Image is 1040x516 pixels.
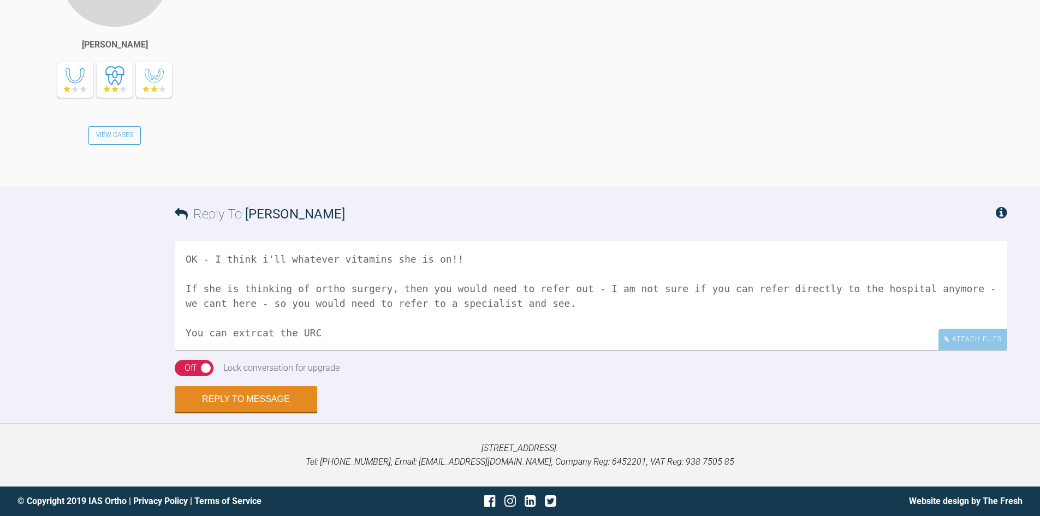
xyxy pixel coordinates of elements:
[194,496,262,506] a: Terms of Service
[133,496,188,506] a: Privacy Policy
[185,361,196,375] div: Off
[175,386,317,412] button: Reply to Message
[938,329,1007,350] div: Attach Files
[82,38,148,52] div: [PERSON_NAME]
[17,494,353,508] div: © Copyright 2019 IAS Ortho | |
[175,241,1007,350] textarea: OK - I think i'll whatever vitamins she is on!! If she is thinking of ortho surgery, then you wou...
[17,441,1023,469] p: [STREET_ADDRESS]. Tel: [PHONE_NUMBER], Email: [EMAIL_ADDRESS][DOMAIN_NAME], Company Reg: 6452201,...
[223,361,340,375] div: Lock conversation for upgrade
[245,206,345,222] span: [PERSON_NAME]
[88,126,141,145] a: View Cases
[175,204,345,224] h3: Reply To
[909,496,1023,506] a: Website design by The Fresh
